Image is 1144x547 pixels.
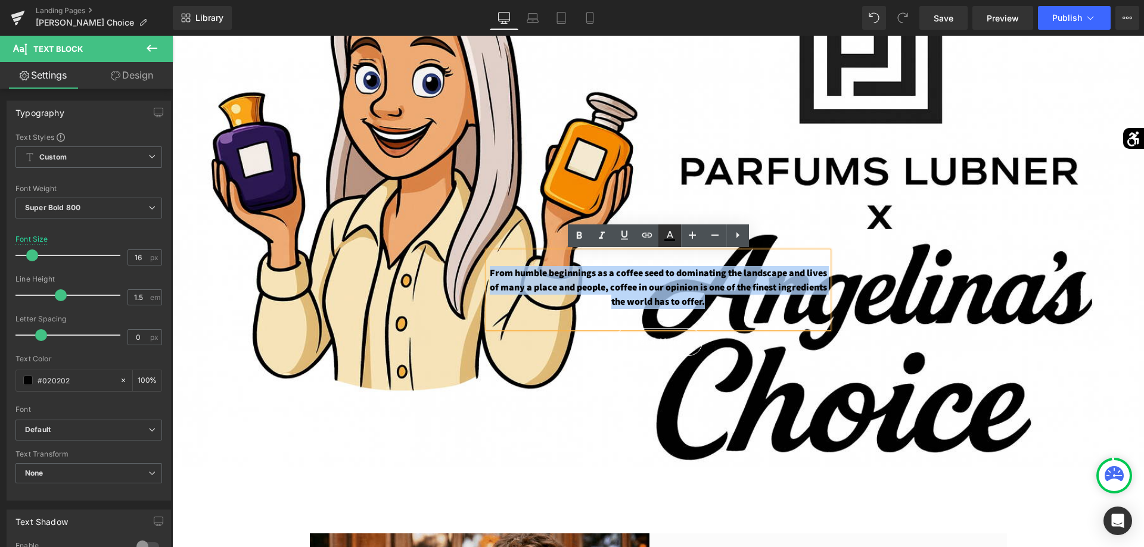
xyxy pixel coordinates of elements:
[972,6,1033,30] a: Preview
[547,6,576,30] a: Tablet
[15,315,162,323] div: Letter Spacing
[891,6,915,30] button: Redo
[518,6,547,30] a: Laptop
[934,12,953,24] span: Save
[316,185,656,216] h2: Our Story
[1038,6,1111,30] button: Publish
[150,293,160,301] span: em
[33,44,83,54] span: Text Block
[442,292,530,320] a: Read More
[25,425,51,435] i: Default
[36,6,173,15] a: Landing Pages
[173,6,232,30] a: New Library
[1052,13,1082,23] span: Publish
[490,6,518,30] a: Desktop
[15,132,162,142] div: Text Styles
[25,468,43,477] b: None
[89,62,175,89] a: Design
[15,355,162,363] div: Text Color
[15,450,162,458] div: Text Transform
[150,254,160,261] span: px
[36,18,134,27] span: [PERSON_NAME] Choice
[862,6,886,30] button: Undo
[15,185,162,193] div: Font Weight
[195,12,223,23] span: Library
[15,275,162,283] div: Line Height
[316,230,656,273] p: From humble beginnings as a coffee seed to dominating the landscape and lives of many a place and...
[15,101,64,118] div: Typography
[15,235,48,243] div: Font Size
[38,374,114,387] input: Color
[15,510,68,527] div: Text Shadow
[1103,507,1132,535] div: Open Intercom Messenger
[150,333,160,341] span: px
[133,370,161,391] div: %
[987,12,1019,24] span: Preview
[1115,6,1139,30] button: More
[15,405,162,414] div: Font
[576,6,604,30] a: Mobile
[25,203,80,212] b: Super Bold 800
[39,152,67,162] b: Custom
